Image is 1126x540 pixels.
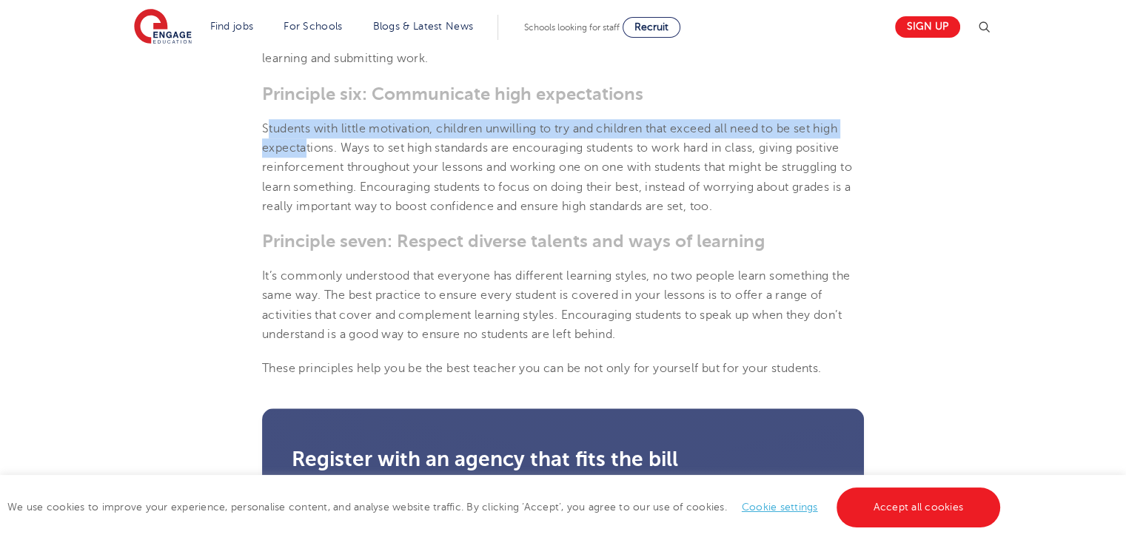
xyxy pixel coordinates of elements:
[134,9,192,46] img: Engage Education
[837,487,1001,527] a: Accept all cookies
[895,16,960,38] a: Sign up
[623,17,680,38] a: Recruit
[262,266,864,344] p: It’s commonly understood that everyone has different learning styles, no two people learn somethi...
[284,21,342,32] a: For Schools
[292,449,834,470] h3: Register with an agency that fits the bill
[262,119,864,216] p: Students with little motivation, children unwilling to try and children that exceed all need to b...
[634,21,668,33] span: Recruit
[210,21,254,32] a: Find jobs
[7,502,1004,513] span: We use cookies to improve your experience, personalise content, and analyse website traffic. By c...
[262,84,864,104] h3: Principle six: Communicate high expectations
[524,22,620,33] span: Schools looking for staff
[373,21,474,32] a: Blogs & Latest News
[742,502,818,513] a: Cookie settings
[262,231,864,252] h3: Principle seven: Respect diverse talents and ways of learning
[262,359,864,378] p: These principles help you be the best teacher you can be not only for yourself but for your stude...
